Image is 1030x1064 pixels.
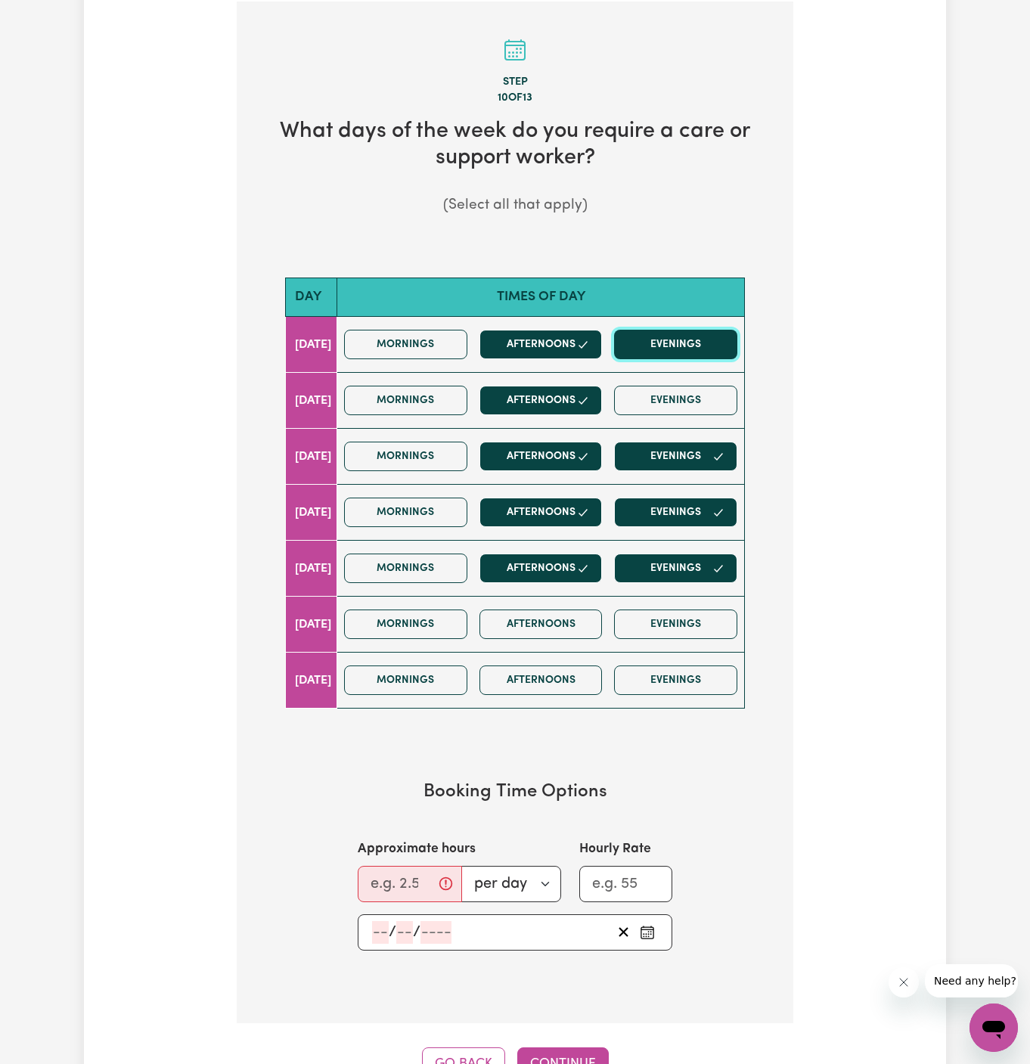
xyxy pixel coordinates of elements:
[614,442,737,471] button: Evenings
[286,653,337,709] td: [DATE]
[285,781,745,803] h3: Booking Time Options
[358,866,462,902] input: e.g. 2.5
[344,554,467,583] button: Mornings
[479,610,603,639] button: Afternoons
[614,498,737,527] button: Evenings
[413,924,420,941] span: /
[614,665,737,695] button: Evenings
[479,665,603,695] button: Afternoons
[970,1004,1018,1052] iframe: Button to launch messaging window
[261,119,769,171] h2: What days of the week do you require a care or support worker?
[612,921,635,944] button: Clear start date
[344,330,467,359] button: Mornings
[479,330,603,359] button: Afternoons
[261,74,769,91] div: Step
[344,442,467,471] button: Mornings
[420,921,451,944] input: ----
[261,90,769,107] div: 10 of 13
[925,964,1018,997] iframe: Message from company
[479,442,603,471] button: Afternoons
[579,839,651,859] label: Hourly Rate
[614,386,737,415] button: Evenings
[286,429,337,485] td: [DATE]
[286,597,337,653] td: [DATE]
[614,610,737,639] button: Evenings
[579,866,672,902] input: e.g. 55
[344,665,467,695] button: Mornings
[479,386,603,415] button: Afternoons
[358,839,476,859] label: Approximate hours
[286,485,337,541] td: [DATE]
[344,610,467,639] button: Mornings
[889,967,919,997] iframe: Close message
[286,541,337,597] td: [DATE]
[344,386,467,415] button: Mornings
[389,924,396,941] span: /
[286,278,337,316] th: Day
[479,554,603,583] button: Afternoons
[372,921,389,944] input: --
[286,317,337,373] td: [DATE]
[344,498,467,527] button: Mornings
[614,330,737,359] button: Evenings
[479,498,603,527] button: Afternoons
[286,373,337,429] td: [DATE]
[396,921,413,944] input: --
[337,278,745,316] th: Times of day
[635,921,659,944] button: Pick an approximate start date
[261,195,769,217] p: (Select all that apply)
[614,554,737,583] button: Evenings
